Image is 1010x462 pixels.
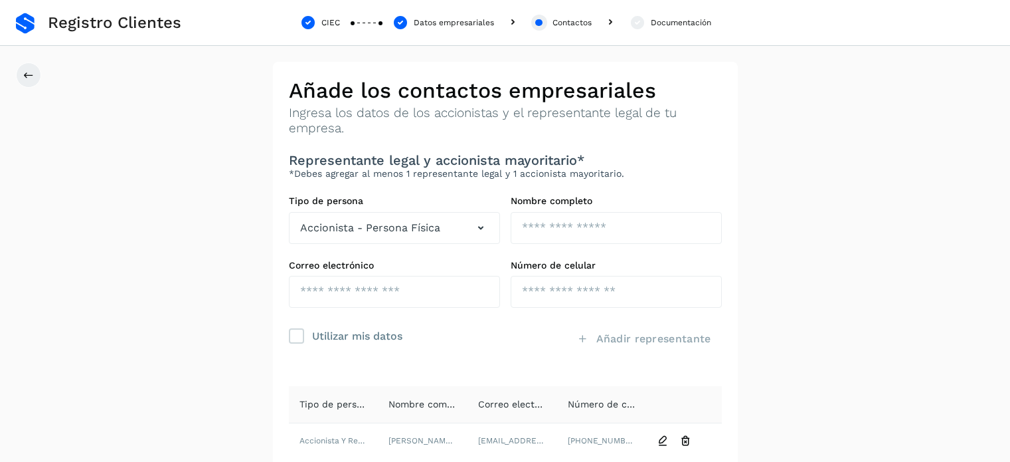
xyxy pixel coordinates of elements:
[651,17,711,29] div: Documentación
[289,152,722,168] h3: Representante legal y accionista mayoritario*
[289,106,722,136] p: Ingresa los datos de los accionistas y el representante legal de tu empresa.
[566,324,721,354] button: Añadir representante
[312,326,402,344] div: Utilizar mis datos
[552,17,592,29] div: Contactos
[568,399,653,409] span: Número de celular
[299,399,373,409] span: Tipo de persona
[596,332,711,346] span: Añadir representante
[321,17,340,29] div: CIEC
[289,168,722,179] p: *Debes agregar al menos 1 representante legal y 1 accionista mayoritario.
[300,220,440,236] span: Accionista - Persona Física
[48,13,181,33] span: Registro Clientes
[414,17,494,29] div: Datos empresariales
[289,195,500,207] label: Tipo de persona
[299,436,428,445] span: Accionista y Representante Legal
[378,423,467,458] td: [PERSON_NAME] [PERSON_NAME]
[388,399,470,409] span: Nombre completo
[478,399,563,409] span: Correo electrónico
[289,260,500,271] label: Correo electrónico
[289,78,722,103] h2: Añade los contactos empresariales
[511,195,722,207] label: Nombre completo
[511,260,722,271] label: Número de celular
[467,423,557,458] td: [EMAIL_ADDRESS][DOMAIN_NAME]
[557,423,647,458] td: [PHONE_NUMBER]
